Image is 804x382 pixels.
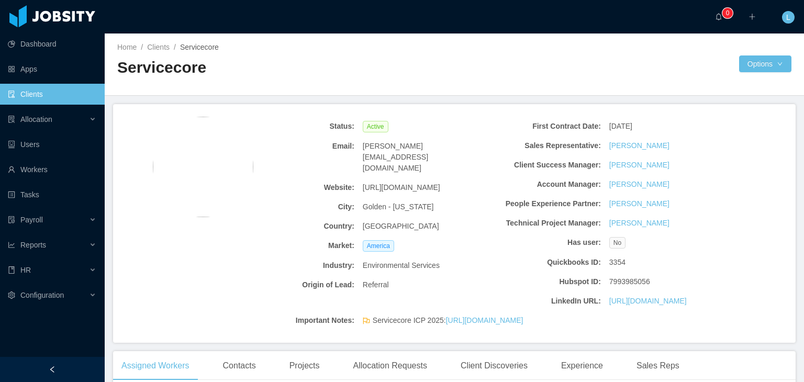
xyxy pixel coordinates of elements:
b: Client Success Manager: [486,160,601,171]
span: 3354 [609,257,626,268]
div: Projects [281,351,328,380]
b: Industry: [239,260,354,271]
a: [PERSON_NAME] [609,218,669,229]
span: Referral [363,279,389,290]
span: America [363,240,394,252]
span: [PERSON_NAME][EMAIL_ADDRESS][DOMAIN_NAME] [363,141,478,174]
div: Sales Reps [628,351,688,380]
div: Assigned Workers [113,351,198,380]
a: icon: profileTasks [8,184,96,205]
b: Origin of Lead: [239,279,354,290]
sup: 0 [722,8,733,18]
a: icon: robotUsers [8,134,96,155]
a: icon: auditClients [8,84,96,105]
a: [URL][DOMAIN_NAME] [609,296,687,307]
span: L [786,11,790,24]
span: Allocation [20,115,52,123]
i: icon: file-protect [8,216,15,223]
span: Configuration [20,291,64,299]
div: Allocation Requests [344,351,435,380]
span: Golden - [US_STATE] [363,201,434,212]
i: icon: solution [8,116,15,123]
a: [PERSON_NAME] [609,140,669,151]
i: icon: book [8,266,15,274]
h2: Servicecore [117,57,454,78]
b: Country: [239,221,354,232]
b: LinkedIn URL: [486,296,601,307]
span: [GEOGRAPHIC_DATA] [363,221,439,232]
b: Sales Representative: [486,140,601,151]
i: icon: bell [715,13,722,20]
span: / [141,43,143,51]
a: [PERSON_NAME] [609,198,669,209]
b: Website: [239,182,354,193]
div: Client Discoveries [452,351,536,380]
i: icon: line-chart [8,241,15,249]
b: Account Manager: [486,179,601,190]
b: Has user: [486,237,601,248]
b: People Experience Partner: [486,198,601,209]
span: No [609,237,626,249]
button: Optionsicon: down [739,55,791,72]
span: Servicecore ICP 2025: [373,315,523,326]
a: [PERSON_NAME] [609,179,669,190]
span: Servicecore [180,43,219,51]
div: [DATE] [605,117,729,136]
span: [URL][DOMAIN_NAME] [363,182,440,193]
b: City: [239,201,354,212]
span: Active [363,121,388,132]
b: Market: [239,240,354,251]
b: Important Notes: [239,315,354,326]
span: 7993985056 [609,276,650,287]
a: icon: pie-chartDashboard [8,33,96,54]
b: Hubspot ID: [486,276,601,287]
span: Payroll [20,216,43,224]
img: 3c97d570-dade-11ec-a5bc-bdfb753cfd6b_62d03c7b8e3c9-400w.png [153,117,253,217]
i: icon: setting [8,291,15,299]
a: Clients [147,43,170,51]
a: icon: userWorkers [8,159,96,180]
a: icon: appstoreApps [8,59,96,80]
a: Home [117,43,137,51]
b: First Contract Date: [486,121,601,132]
a: [PERSON_NAME] [609,160,669,171]
b: Quickbooks ID: [486,257,601,268]
span: HR [20,266,31,274]
b: Status: [239,121,354,132]
div: Contacts [215,351,264,380]
i: icon: plus [749,13,756,20]
b: Email: [239,141,354,152]
b: Technical Project Manager: [486,218,601,229]
span: / [174,43,176,51]
a: [URL][DOMAIN_NAME] [446,316,523,324]
span: Environmental Services [363,260,440,271]
span: Reports [20,241,46,249]
div: Experience [553,351,611,380]
span: flag [363,317,370,328]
